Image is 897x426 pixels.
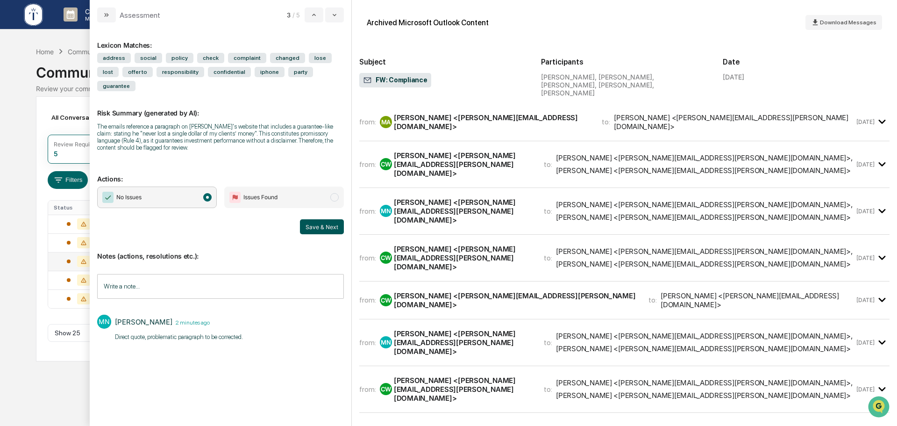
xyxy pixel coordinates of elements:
span: / 5 [292,11,303,19]
div: [PERSON_NAME] <[PERSON_NAME][EMAIL_ADDRESS][PERSON_NAME][DOMAIN_NAME]> , [556,332,853,340]
time: Thursday, September 4, 2025 at 8:36:32 AM MDT [172,318,210,326]
span: [PERSON_NAME] [29,127,76,135]
button: Filters [48,171,88,189]
time: Friday, August 22, 2025 at 10:19:27 AM [856,296,875,303]
div: Assessment [120,11,160,20]
span: from: [359,385,376,394]
button: Save & Next [300,219,344,234]
span: Data Lookup [19,184,59,193]
span: confidential [208,67,251,77]
span: Preclearance [19,166,60,175]
div: Past conversations [9,104,63,111]
div: [PERSON_NAME] <[PERSON_NAME][EMAIL_ADDRESS][PERSON_NAME][DOMAIN_NAME]> [394,198,533,224]
span: iphone [255,67,285,77]
img: Cameron Burns [9,118,24,133]
p: Direct quote, problematic paragraph to be corrected. ​ [115,332,244,342]
span: No Issues [116,193,142,202]
div: Home [36,48,54,56]
span: lose [309,53,332,63]
span: from: [359,296,376,304]
span: from: [359,117,376,126]
span: from: [359,338,376,347]
img: 1746055101610-c473b297-6a78-478c-a979-82029cc54cd1 [19,128,26,135]
span: check [197,53,224,63]
span: • [78,127,81,135]
span: Attestations [77,166,116,175]
span: to: [648,296,657,304]
span: changed [270,53,305,63]
div: [PERSON_NAME] <[PERSON_NAME][EMAIL_ADDRESS][PERSON_NAME][DOMAIN_NAME]> [556,344,851,353]
button: Start new chat [159,74,170,86]
th: Status [48,201,109,215]
div: CW [380,383,392,395]
span: lost [97,67,119,77]
span: responsibility [157,67,204,77]
div: [PERSON_NAME], [PERSON_NAME], [PERSON_NAME], [PERSON_NAME], [PERSON_NAME] [541,73,708,97]
div: 🔎 [9,185,17,192]
span: 3 [287,11,291,19]
a: 🖐️Preclearance [6,162,64,179]
p: How can we help? [9,20,170,35]
a: 🔎Data Lookup [6,180,63,197]
div: Lexicon Matches: [97,30,344,49]
img: Flag [229,192,241,203]
div: [PERSON_NAME] <[PERSON_NAME][EMAIL_ADDRESS][PERSON_NAME][DOMAIN_NAME]> [394,329,533,356]
button: See all [145,102,170,113]
div: [PERSON_NAME] <[PERSON_NAME][EMAIL_ADDRESS][PERSON_NAME][DOMAIN_NAME]> [394,376,533,403]
div: Review Required [54,141,99,148]
time: Friday, August 22, 2025 at 7:53:57 AM [856,118,875,125]
div: 🗄️ [68,167,75,174]
iframe: Open customer support [867,395,892,420]
span: to: [544,385,552,394]
p: Risk Summary (generated by AI): [97,98,344,117]
div: Communications Archive [68,48,143,56]
div: MA [380,116,392,128]
time: Friday, August 22, 2025 at 10:28:59 AM [856,339,875,346]
div: [PERSON_NAME] <[PERSON_NAME][EMAIL_ADDRESS][DOMAIN_NAME]> [394,113,591,131]
span: policy [166,53,193,63]
span: to: [544,338,552,347]
div: [PERSON_NAME] <[PERSON_NAME][EMAIL_ADDRESS][PERSON_NAME][DOMAIN_NAME]> [556,166,851,175]
div: [PERSON_NAME] <[PERSON_NAME][EMAIL_ADDRESS][PERSON_NAME][DOMAIN_NAME]> , [556,247,853,256]
div: [PERSON_NAME] <[PERSON_NAME][EMAIL_ADDRESS][PERSON_NAME][DOMAIN_NAME]> [394,245,533,271]
span: from: [359,253,376,262]
span: FW: Compliance [363,76,427,85]
p: Manage Tasks [78,15,125,22]
div: [PERSON_NAME] <[PERSON_NAME][EMAIL_ADDRESS][PERSON_NAME][DOMAIN_NAME]> , [556,200,853,209]
div: Communications Archive [36,57,861,81]
a: 🗄️Attestations [64,162,120,179]
span: guarantee [97,81,135,91]
span: Pylon [93,207,113,214]
div: We're available if you need us! [32,81,118,88]
div: Archived Microsoft Outlook Content [367,18,489,27]
div: [PERSON_NAME] [115,318,172,326]
span: offer to [122,67,153,77]
div: [PERSON_NAME] <[PERSON_NAME][EMAIL_ADDRESS][PERSON_NAME][DOMAIN_NAME]> , [556,153,853,162]
span: Download Messages [820,19,876,26]
span: to: [544,207,552,216]
span: to: [544,160,552,169]
img: logo [22,2,45,28]
div: The emails reference a paragraph on [PERSON_NAME]'s website that includes a guarantee-like claim:... [97,123,344,151]
div: [PERSON_NAME] <[PERSON_NAME][EMAIL_ADDRESS][PERSON_NAME][DOMAIN_NAME]> , [556,378,853,387]
div: [PERSON_NAME] <[PERSON_NAME][EMAIL_ADDRESS][PERSON_NAME][DOMAIN_NAME]> [394,291,637,309]
p: Calendar [78,7,125,15]
button: Download Messages [805,15,882,30]
div: MN [97,315,111,329]
div: [PERSON_NAME] <[PERSON_NAME][EMAIL_ADDRESS][DOMAIN_NAME]> [661,291,854,309]
img: Checkmark [102,192,114,203]
h2: Participants [541,58,708,66]
p: Actions: [97,164,344,183]
div: [PERSON_NAME] <[PERSON_NAME][EMAIL_ADDRESS][PERSON_NAME][DOMAIN_NAME]> [556,213,851,222]
span: party [288,67,313,77]
h2: Date [723,58,890,66]
time: Friday, August 22, 2025 at 9:21:16 AM [856,161,875,168]
img: 1746055101610-c473b297-6a78-478c-a979-82029cc54cd1 [9,72,26,88]
span: social [135,53,162,63]
time: Friday, August 22, 2025 at 9:26:28 AM [856,208,875,215]
div: 🖐️ [9,167,17,174]
span: Issues Found [243,193,278,202]
div: All Conversations [48,110,118,125]
span: complaint [228,53,266,63]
